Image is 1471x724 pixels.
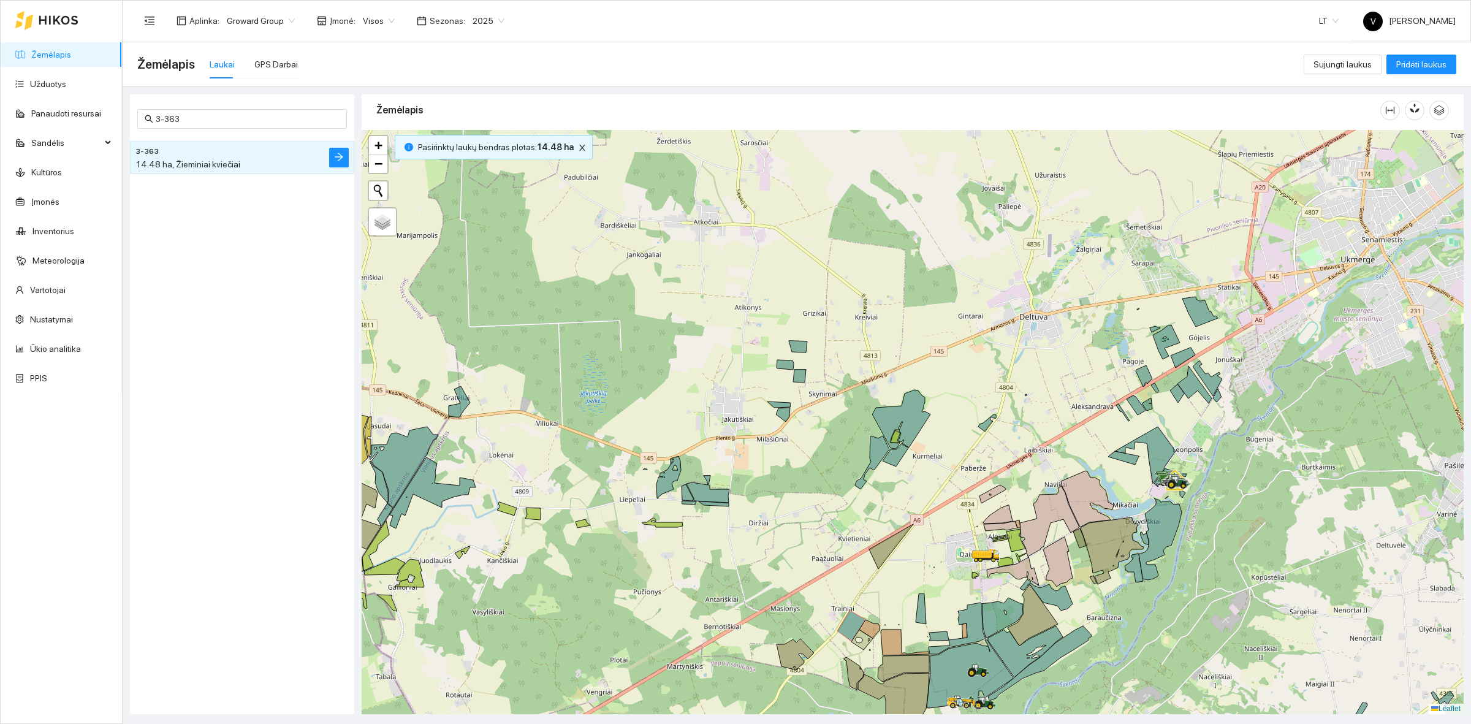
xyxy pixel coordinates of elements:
[473,12,504,30] span: 2025
[405,143,413,151] span: info-circle
[227,12,295,30] span: Groward Group
[329,148,349,167] button: arrow-right
[30,344,81,354] a: Ūkio analitika
[1370,12,1376,31] span: V
[1381,105,1399,115] span: column-width
[576,143,589,152] span: close
[376,93,1380,128] div: Žemėlapis
[189,14,219,28] span: Aplinka :
[32,256,85,265] a: Meteorologija
[537,142,574,152] b: 14.48 ha
[31,50,71,59] a: Žemėlapis
[144,15,155,26] span: menu-fold
[30,314,73,324] a: Nustatymai
[31,167,62,177] a: Kultūros
[1319,12,1339,30] span: LT
[369,136,387,154] a: Zoom in
[32,226,74,236] a: Inventorius
[30,285,66,295] a: Vartotojai
[1313,58,1372,71] span: Sujungti laukus
[418,140,574,154] span: Pasirinktų laukų bendras plotas :
[369,208,396,235] a: Layers
[430,14,465,28] span: Sezonas :
[1363,16,1456,26] span: [PERSON_NAME]
[374,137,382,153] span: +
[1380,101,1400,120] button: column-width
[31,131,101,155] span: Sandėlis
[145,115,153,123] span: search
[1386,59,1456,69] a: Pridėti laukus
[135,146,159,158] span: 3-363
[156,112,340,126] input: Paieška
[210,58,235,71] div: Laukai
[417,16,427,26] span: calendar
[31,197,59,207] a: Įmonės
[363,12,395,30] span: Visos
[254,58,298,71] div: GPS Darbai
[575,140,590,155] button: close
[1396,58,1446,71] span: Pridėti laukus
[177,16,186,26] span: layout
[135,159,240,169] span: 14.48 ha, Žieminiai kviečiai
[1304,55,1382,74] button: Sujungti laukus
[31,109,101,118] a: Panaudoti resursai
[1431,704,1461,713] a: Leaflet
[1386,55,1456,74] button: Pridėti laukus
[369,181,387,200] button: Initiate a new search
[137,55,195,74] span: Žemėlapis
[374,156,382,171] span: −
[137,9,162,33] button: menu-fold
[369,154,387,173] a: Zoom out
[334,152,344,164] span: arrow-right
[317,16,327,26] span: shop
[1304,59,1382,69] a: Sujungti laukus
[30,373,47,383] a: PPIS
[330,14,355,28] span: Įmonė :
[30,79,66,89] a: Užduotys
